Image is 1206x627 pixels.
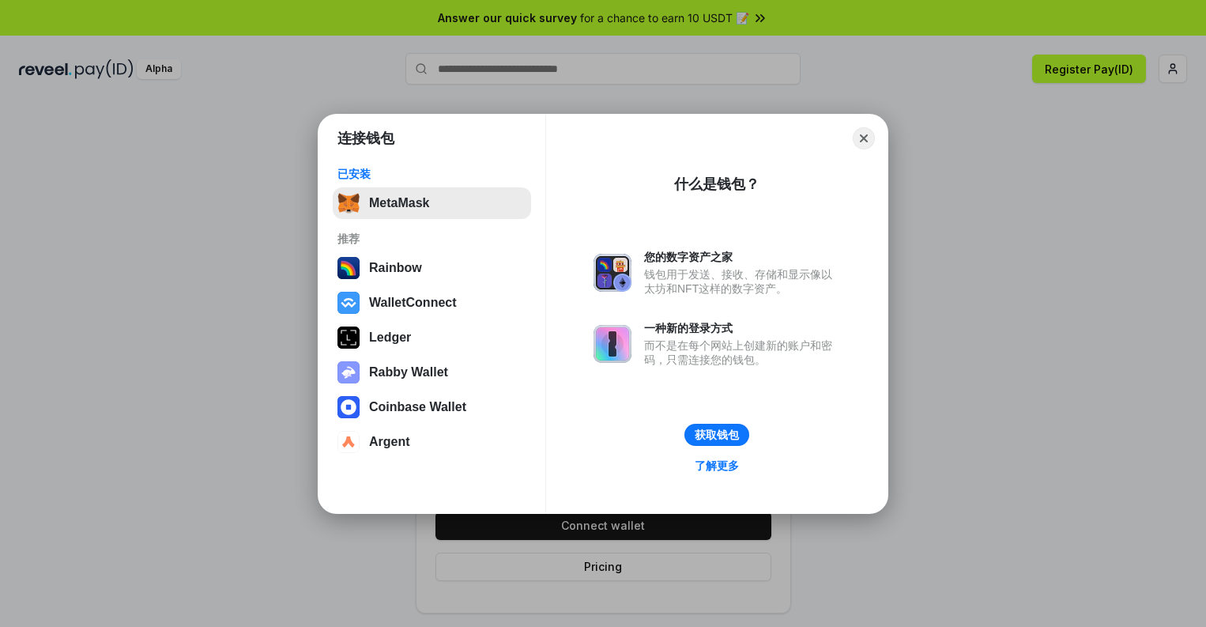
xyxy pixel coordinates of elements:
button: Rabby Wallet [333,357,531,388]
div: 而不是在每个网站上创建新的账户和密码，只需连接您的钱包。 [644,338,840,367]
button: WalletConnect [333,287,531,319]
button: MetaMask [333,187,531,219]
button: Coinbase Wallet [333,391,531,423]
div: 一种新的登录方式 [644,321,840,335]
button: Argent [333,426,531,458]
button: Close [853,127,875,149]
button: Rainbow [333,252,531,284]
img: svg+xml,%3Csvg%20width%3D%22120%22%20height%3D%22120%22%20viewBox%3D%220%200%20120%20120%22%20fil... [337,257,360,279]
img: svg+xml,%3Csvg%20width%3D%2228%22%20height%3D%2228%22%20viewBox%3D%220%200%2028%2028%22%20fill%3D... [337,431,360,453]
div: Ledger [369,330,411,345]
div: 了解更多 [695,459,739,473]
img: svg+xml,%3Csvg%20xmlns%3D%22http%3A%2F%2Fwww.w3.org%2F2000%2Fsvg%22%20fill%3D%22none%22%20viewBox... [594,325,631,363]
a: 了解更多 [685,455,748,476]
img: svg+xml,%3Csvg%20width%3D%2228%22%20height%3D%2228%22%20viewBox%3D%220%200%2028%2028%22%20fill%3D... [337,396,360,418]
div: 推荐 [337,232,526,246]
div: 您的数字资产之家 [644,250,840,264]
div: 钱包用于发送、接收、存储和显示像以太坊和NFT这样的数字资产。 [644,267,840,296]
div: Argent [369,435,410,449]
img: svg+xml,%3Csvg%20fill%3D%22none%22%20height%3D%2233%22%20viewBox%3D%220%200%2035%2033%22%20width%... [337,192,360,214]
div: 获取钱包 [695,428,739,442]
div: 什么是钱包？ [674,175,759,194]
div: WalletConnect [369,296,457,310]
div: Coinbase Wallet [369,400,466,414]
img: svg+xml,%3Csvg%20xmlns%3D%22http%3A%2F%2Fwww.w3.org%2F2000%2Fsvg%22%20fill%3D%22none%22%20viewBox... [594,254,631,292]
img: svg+xml,%3Csvg%20xmlns%3D%22http%3A%2F%2Fwww.w3.org%2F2000%2Fsvg%22%20fill%3D%22none%22%20viewBox... [337,361,360,383]
img: svg+xml,%3Csvg%20width%3D%2228%22%20height%3D%2228%22%20viewBox%3D%220%200%2028%2028%22%20fill%3D... [337,292,360,314]
button: 获取钱包 [684,424,749,446]
div: Rabby Wallet [369,365,448,380]
div: MetaMask [369,196,429,210]
h1: 连接钱包 [337,129,394,148]
img: svg+xml,%3Csvg%20xmlns%3D%22http%3A%2F%2Fwww.w3.org%2F2000%2Fsvg%22%20width%3D%2228%22%20height%3... [337,327,360,349]
button: Ledger [333,322,531,353]
div: 已安装 [337,167,526,181]
div: Rainbow [369,261,422,275]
